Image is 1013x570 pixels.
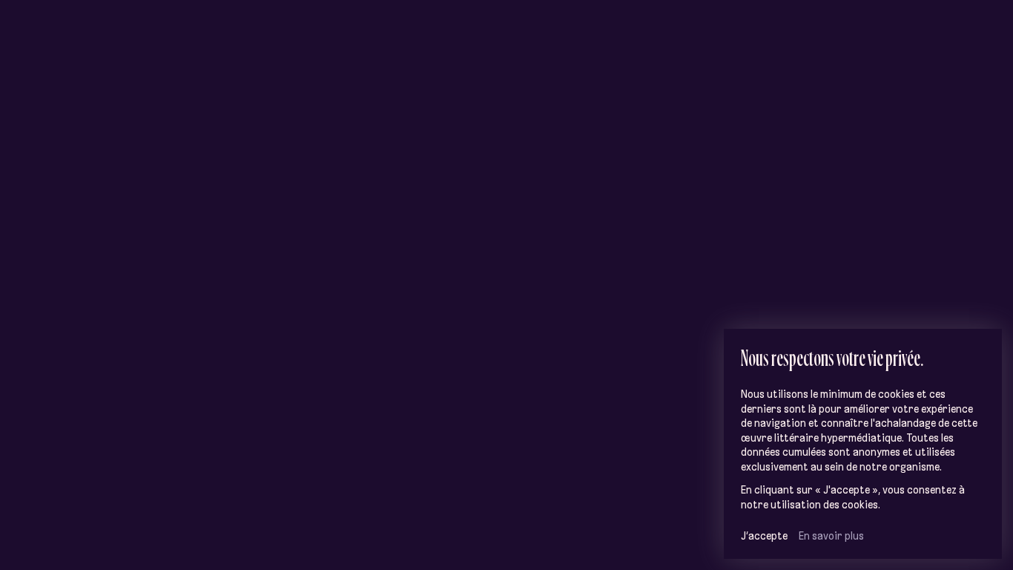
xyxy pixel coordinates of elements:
p: En cliquant sur « J'accepte », vous consentez à notre utilisation des cookies. [741,483,986,512]
a: En savoir plus [799,529,864,543]
p: Nous utilisons le minimum de cookies et ces derniers sont là pour améliorer votre expérience de n... [741,387,986,474]
button: J’accepte [741,529,788,543]
h2: Nous respectons votre vie privée. [741,345,986,370]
